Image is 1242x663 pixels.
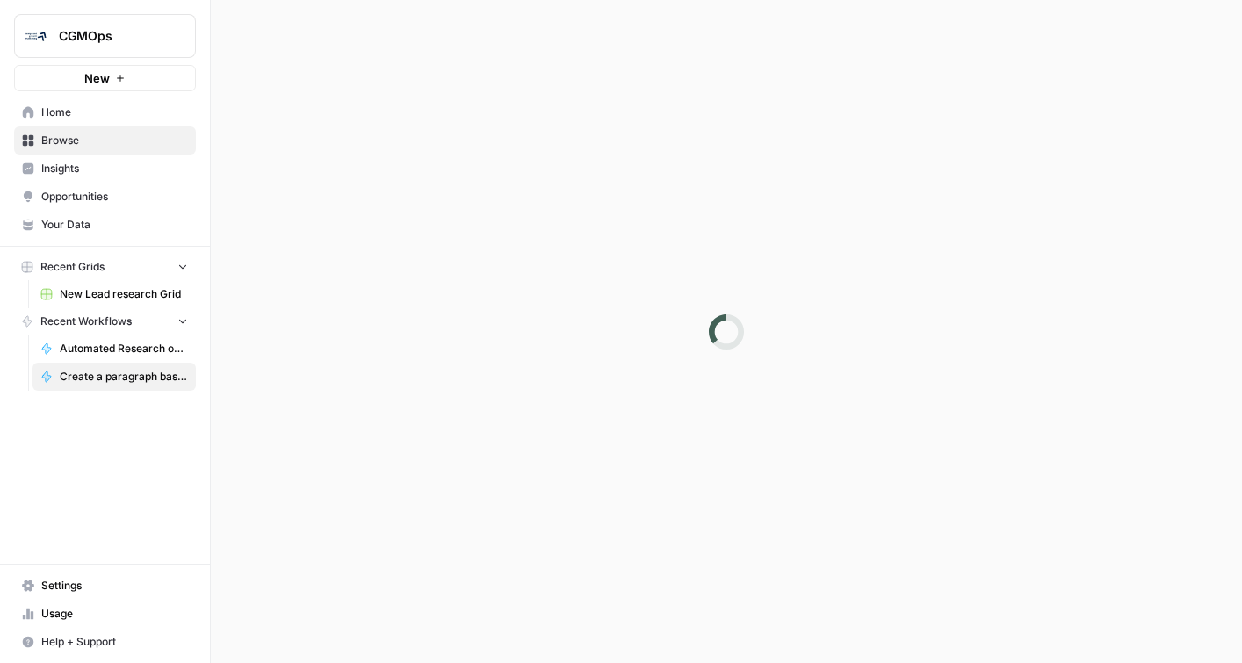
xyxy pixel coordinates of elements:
[14,183,196,211] a: Opportunities
[84,69,110,87] span: New
[14,65,196,91] button: New
[59,27,165,45] span: CGMOps
[14,14,196,58] button: Workspace: CGMOps
[32,363,196,391] a: Create a paragraph based on most relevant case study
[14,155,196,183] a: Insights
[40,259,105,275] span: Recent Grids
[41,133,188,148] span: Browse
[14,211,196,239] a: Your Data
[60,341,188,357] span: Automated Research on new leads
[20,20,52,52] img: CGMOps Logo
[14,308,196,335] button: Recent Workflows
[14,572,196,600] a: Settings
[14,600,196,628] a: Usage
[14,126,196,155] a: Browse
[32,335,196,363] a: Automated Research on new leads
[41,189,188,205] span: Opportunities
[14,628,196,656] button: Help + Support
[41,104,188,120] span: Home
[41,634,188,650] span: Help + Support
[60,286,188,302] span: New Lead research Grid
[14,98,196,126] a: Home
[41,161,188,177] span: Insights
[41,606,188,622] span: Usage
[14,254,196,280] button: Recent Grids
[40,313,132,329] span: Recent Workflows
[32,280,196,308] a: New Lead research Grid
[60,369,188,385] span: Create a paragraph based on most relevant case study
[41,217,188,233] span: Your Data
[41,578,188,594] span: Settings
